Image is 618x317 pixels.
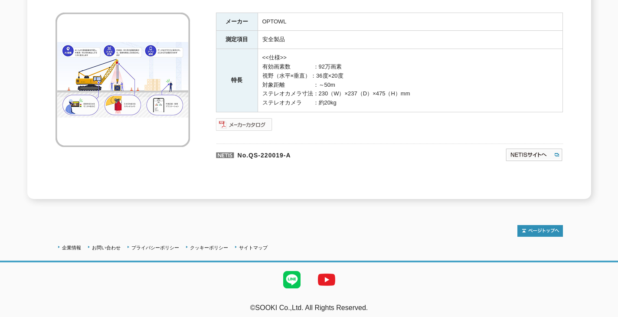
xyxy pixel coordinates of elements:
a: 企業情報 [62,245,81,250]
a: メーカーカタログ [216,123,273,130]
img: NETISサイトへ [505,148,563,162]
th: 測定項目 [216,31,258,49]
th: メーカー [216,13,258,31]
img: トップページへ [517,225,563,237]
td: OPTOWL [258,13,562,31]
img: YouTube [309,262,344,297]
p: No.QS-220019-A [216,144,422,164]
img: メーカーカタログ [216,118,273,131]
a: お問い合わせ [92,245,121,250]
a: サイトマップ [239,245,268,250]
a: クッキーポリシー [190,245,228,250]
img: LINE [275,262,309,297]
img: クレーン作業安全支援システム [56,13,190,147]
th: 特長 [216,49,258,112]
a: プライバシーポリシー [131,245,179,250]
td: 安全製品 [258,31,562,49]
td: <<仕様>> 有効画素数 ：92万画素 視野（水平×垂直）：36度×20度 対象距離 ：～50m ステレオカメラ寸法：230（W）×237（D）×475（H）mm ステレオカメラ ：約20kg [258,49,562,112]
